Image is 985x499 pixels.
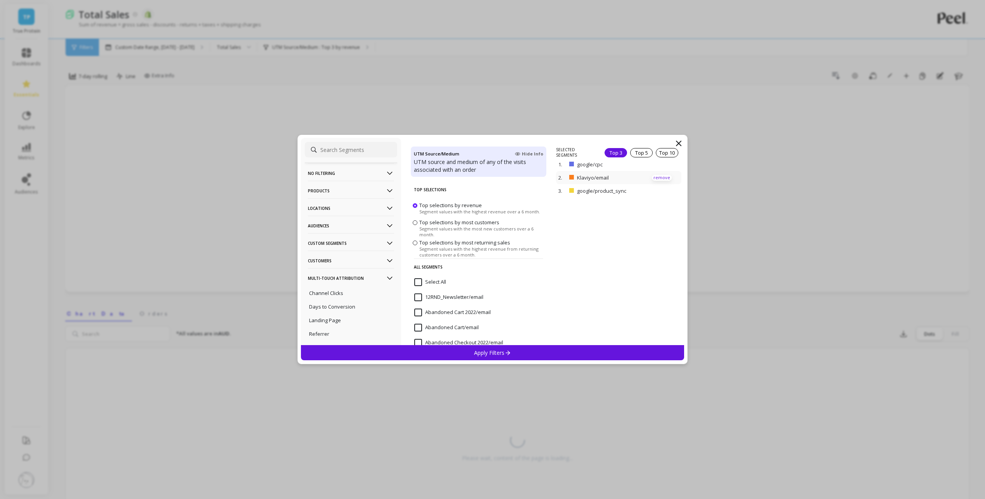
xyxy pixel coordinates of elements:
[577,174,644,181] p: Klaviyo/email
[305,142,397,157] input: Search Segments
[558,174,566,181] p: 2.
[308,251,394,270] p: Customers
[558,161,566,168] p: 1.
[308,198,394,218] p: Locations
[308,268,394,288] p: Multi-Touch Attribution
[414,158,543,174] p: UTM source and medium of any of the visits associated with an order
[308,181,394,201] p: Products
[652,175,672,181] p: remove
[605,148,627,157] div: Top 3
[419,219,499,226] span: Top selections by most customers
[414,258,543,275] p: All Segments
[308,233,394,253] p: Custom Segments
[414,150,459,158] h4: UTM Source/Medium
[309,290,343,297] p: Channel Clicks
[309,330,329,337] p: Referrer
[558,187,566,194] p: 3.
[414,181,543,198] p: Top Selections
[414,339,503,347] span: Abandoned Checkout 2022/email
[414,309,491,316] span: Abandoned Cart 2022/email
[474,349,511,356] p: Apply Filters
[414,324,479,332] span: Abandoned Cart/email
[419,239,510,246] span: Top selections by most returning sales
[419,226,544,237] span: Segment values with the most new customers over a 6 month.
[309,303,355,310] p: Days to Conversion
[419,209,540,215] span: Segment values with the highest revenue over a 6 month.
[577,187,653,194] p: google/product_sync
[309,344,333,351] p: Sales App
[414,278,446,286] span: Select All
[309,317,341,324] p: Landing Page
[556,147,595,158] p: SELECTED SEGMENTS
[308,216,394,236] p: Audiences
[308,163,394,183] p: No filtering
[419,246,544,258] span: Segment values with the highest revenue from returning customers over a 6 month.
[515,151,543,157] span: Hide Info
[656,148,678,157] div: Top 10
[630,148,653,157] div: Top 5
[414,293,483,301] span: 12RND_Newsletter/email
[577,161,641,168] p: google/cpc
[419,202,482,209] span: Top selections by revenue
